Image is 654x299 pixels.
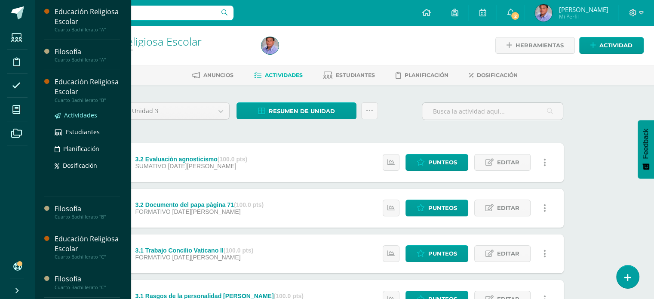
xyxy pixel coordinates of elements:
[218,156,247,163] strong: (100.0 pts)
[55,204,120,220] a: FilosofíaCuarto Bachillerato "B"
[55,254,120,260] div: Cuarto Bachillerato "C"
[135,208,170,215] span: FORMATIVO
[261,37,279,54] img: 92459bc38e4c31e424b558ad48554e40.png
[67,34,202,49] a: Educación Religiosa Escolar
[428,200,457,216] span: Punteos
[269,103,335,119] span: Resumen de unidad
[55,274,120,284] div: Filosofía
[55,47,120,63] a: FilosofíaCuarto Bachillerato "A"
[224,247,253,254] strong: (100.0 pts)
[55,7,120,27] div: Educación Religiosa Escolar
[469,68,518,82] a: Dosificación
[55,47,120,57] div: Filosofía
[599,37,633,53] span: Actividad
[63,145,99,153] span: Planificación
[477,72,518,78] span: Dosificación
[192,68,233,82] a: Anuncios
[254,68,303,82] a: Actividades
[396,68,448,82] a: Planificación
[234,201,264,208] strong: (100.0 pts)
[67,47,251,55] div: Cuarto Bachillerato 'A'
[428,154,457,170] span: Punteos
[55,7,120,33] a: Educación Religiosa EscolarCuarto Bachillerato "A"
[336,72,375,78] span: Estudiantes
[132,103,206,119] span: Unidad 3
[135,156,247,163] div: 3.2 Evaluaciòn agnosticismo
[236,102,356,119] a: Resumen de unidad
[579,37,644,54] a: Actividad
[428,246,457,262] span: Punteos
[497,154,519,170] span: Editar
[135,247,253,254] div: 3.1 Trabajo Concilio Vaticano II
[495,37,575,54] a: Herramientas
[55,127,120,137] a: Estudiantes
[55,234,120,260] a: Educación Religiosa EscolarCuarto Bachillerato "C"
[55,27,120,33] div: Cuarto Bachillerato "A"
[55,160,120,170] a: Dosificación
[55,57,120,63] div: Cuarto Bachillerato "A"
[172,254,240,261] span: [DATE][PERSON_NAME]
[405,154,468,171] a: Punteos
[642,129,650,159] span: Feedback
[405,72,448,78] span: Planificación
[172,208,240,215] span: [DATE][PERSON_NAME]
[55,274,120,290] a: FilosofíaCuarto Bachillerato "C"
[323,68,375,82] a: Estudiantes
[55,214,120,220] div: Cuarto Bachillerato "B"
[135,163,166,170] span: SUMATIVO
[55,77,120,97] div: Educación Religiosa Escolar
[55,284,120,290] div: Cuarto Bachillerato "C"
[64,111,97,119] span: Actividades
[535,4,552,22] img: 92459bc38e4c31e424b558ad48554e40.png
[126,103,229,119] a: Unidad 3
[135,201,264,208] div: 3.2 Documento del papa pàgina 71
[55,144,120,154] a: Planificación
[638,120,654,179] button: Feedback - Mostrar encuesta
[135,254,170,261] span: FORMATIVO
[40,6,233,20] input: Busca un usuario...
[559,5,608,14] span: [PERSON_NAME]
[405,200,468,216] a: Punteos
[516,37,564,53] span: Herramientas
[55,234,120,254] div: Educación Religiosa Escolar
[55,110,120,120] a: Actividades
[265,72,303,78] span: Actividades
[422,103,563,120] input: Busca la actividad aquí...
[203,72,233,78] span: Anuncios
[168,163,236,170] span: [DATE][PERSON_NAME]
[67,35,251,47] h1: Educación Religiosa Escolar
[497,246,519,262] span: Editar
[55,204,120,214] div: Filosofía
[559,13,608,20] span: Mi Perfil
[510,11,520,21] span: 2
[66,128,100,136] span: Estudiantes
[55,97,120,103] div: Cuarto Bachillerato "B"
[497,200,519,216] span: Editar
[55,77,120,103] a: Educación Religiosa EscolarCuarto Bachillerato "B"
[63,161,97,170] span: Dosificación
[405,245,468,262] a: Punteos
